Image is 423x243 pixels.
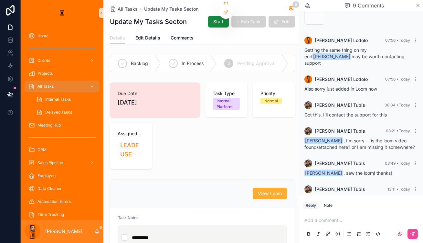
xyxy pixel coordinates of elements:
[269,16,295,28] button: Edit
[37,186,62,191] span: Data Cleaner
[387,187,410,192] span: 13:11 • Today
[231,16,266,28] button: + Sub Task
[135,32,160,45] a: Edit Details
[385,38,410,43] span: 07:56 • Today
[25,170,100,182] a: Employee
[385,161,410,166] span: 08:49 • Today
[315,186,365,193] span: [PERSON_NAME] Tubis
[315,128,365,134] span: [PERSON_NAME] Tubis
[25,55,100,66] a: Clients
[45,110,72,115] span: Delayed Tasks
[25,196,100,207] a: Automation Errors
[120,141,139,159] span: LEADFUSE
[315,160,365,167] span: [PERSON_NAME] Tubis
[110,35,125,41] span: Details
[264,98,278,104] div: Normal
[253,188,287,199] button: View Loom
[37,160,63,165] span: Sales Pipeline
[37,199,71,204] span: Automation Errors
[25,68,100,79] a: Projects
[45,228,82,235] p: [PERSON_NAME]
[118,139,142,160] a: LEADFUSE
[312,53,351,60] span: [PERSON_NAME]
[237,60,275,67] span: Pending Approval
[304,138,415,150] span: , I'm sorry -- is the loom video found/attached here? or I am missing it somewhere?
[118,6,138,12] span: All Tasks
[37,33,48,39] span: Home
[208,16,229,28] button: Start
[315,76,368,83] span: [PERSON_NAME] Lodolo
[32,106,100,118] a: Delayed Tasks
[304,170,392,176] span: , saw the loom! thanks!
[303,202,319,209] button: Reply
[258,190,282,197] span: View Loom
[385,77,410,82] span: 07:56 • Today
[118,90,192,97] span: Due Date
[304,170,343,176] span: [PERSON_NAME]
[228,61,230,66] span: 3
[135,35,160,41] span: Edit Details
[110,6,138,12] a: All Tasks
[118,98,192,107] span: [DATE]
[315,37,368,44] span: [PERSON_NAME] Lodolo
[37,147,47,152] span: CRM
[385,103,410,107] span: 08:04 • Today
[304,86,377,92] span: Also sorry just added in Loom now
[37,173,56,178] span: Employee
[32,94,100,105] a: Internal Tasks
[304,47,405,66] span: Getting the same thing on my end may be worth contacting support
[304,137,343,144] span: [PERSON_NAME]
[37,84,54,89] span: All Tasks
[144,6,198,12] a: Update My Tasks Secton
[171,32,194,45] a: Comments
[118,130,144,137] span: Assigned project collection
[37,71,53,76] span: Projects
[213,18,224,25] span: Start
[321,202,335,209] button: Note
[37,58,50,63] span: Clients
[353,2,384,9] span: 9 Comments
[25,30,100,42] a: Home
[304,112,387,117] span: Got this, I'll contact the support for this
[37,123,61,128] span: Meeting Hub
[324,203,333,208] div: Note
[386,128,410,133] span: 08:21 • Today
[315,102,365,108] span: [PERSON_NAME] Tubis
[21,26,103,220] div: scrollable content
[260,90,287,97] span: Priority
[217,98,236,110] div: Internal Platform
[110,17,187,26] h1: Update My Tasks Secton
[287,5,295,13] button: 9
[110,32,125,44] a: Details
[171,35,194,41] span: Comments
[213,90,240,97] span: Task Type
[182,60,204,67] span: In Process
[25,81,100,92] a: All Tasks
[25,119,100,131] a: Meeting Hub
[237,18,261,25] span: + Sub Task
[292,1,299,8] span: 9
[118,215,138,220] span: Task Notes
[45,97,71,102] span: Internal Tasks
[57,8,67,18] img: App logo
[25,144,100,156] a: CRM
[131,60,148,67] span: Backlog
[25,157,100,169] a: Sales Pipeline
[25,183,100,194] a: Data Cleaner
